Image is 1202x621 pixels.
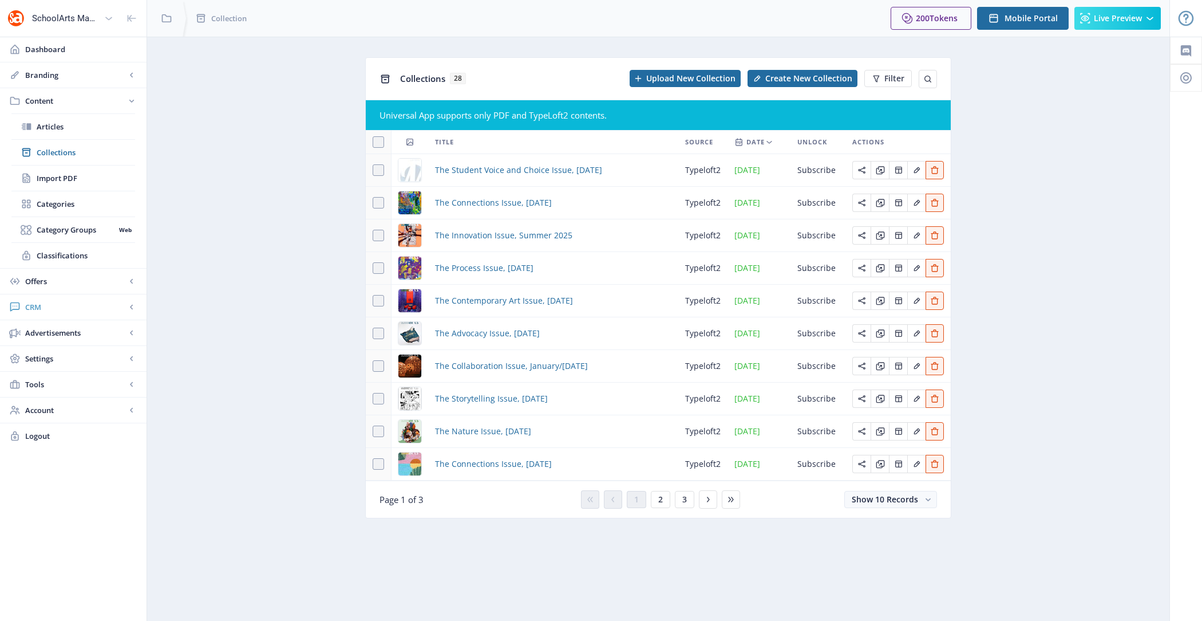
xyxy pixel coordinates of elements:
[727,154,790,187] td: [DATE]
[926,458,944,469] a: Edit page
[790,285,845,317] td: Subscribe
[435,294,573,308] a: The Contemporary Art Issue, [DATE]
[727,219,790,252] td: [DATE]
[926,196,944,207] a: Edit page
[852,135,884,149] span: Actions
[790,252,845,285] td: Subscribe
[450,73,466,84] span: 28
[627,491,646,508] button: 1
[926,164,944,175] a: Edit page
[741,70,857,87] a: New page
[926,327,944,338] a: Edit page
[930,13,958,23] span: Tokens
[398,289,421,312] img: 10c3aa48-9907-426a-b8e9-0dff08a38197.png
[797,135,827,149] span: Unlock
[25,379,126,390] span: Tools
[37,147,135,158] span: Collections
[790,187,845,219] td: Subscribe
[746,135,765,149] span: Date
[651,491,670,508] button: 2
[115,224,135,235] nb-badge: Web
[435,135,454,149] span: Title
[871,392,889,403] a: Edit page
[435,163,602,177] a: The Student Voice and Choice Issue, [DATE]
[1094,14,1142,23] span: Live Preview
[790,154,845,187] td: Subscribe
[852,229,871,240] a: Edit page
[790,448,845,481] td: Subscribe
[790,219,845,252] td: Subscribe
[907,262,926,273] a: Edit page
[727,285,790,317] td: [DATE]
[871,229,889,240] a: Edit page
[871,196,889,207] a: Edit page
[37,224,115,235] span: Category Groups
[678,285,727,317] td: typeloft2
[398,191,421,214] img: e486a72d-c057-4ded-b779-0ed98253ea9f.png
[435,392,548,406] a: The Storytelling Issue, [DATE]
[398,322,421,345] img: a4271694-0c87-4a09-9142-d883a85e28a1.png
[435,327,540,340] a: The Advocacy Issue, [DATE]
[727,383,790,415] td: [DATE]
[907,327,926,338] a: Edit page
[435,457,552,471] a: The Connections Issue, [DATE]
[678,383,727,415] td: typeloft2
[37,172,135,184] span: Import PDF
[379,494,424,505] span: Page 1 of 3
[765,74,852,83] span: Create New Collection
[398,420,421,443] img: 784aec82-15c6-4f83-95ee-af48e2a7852c.png
[727,415,790,448] td: [DATE]
[25,69,126,81] span: Branding
[852,392,871,403] a: Edit page
[398,257,421,280] img: 8e2b6bbf-8dae-414b-a6f5-84a18bbcfe9b.png
[926,360,944,371] a: Edit page
[727,350,790,383] td: [DATE]
[727,448,790,481] td: [DATE]
[37,250,135,261] span: Classifications
[852,494,918,505] span: Show 10 Records
[889,294,907,305] a: Edit page
[977,7,1069,30] button: Mobile Portal
[852,196,871,207] a: Edit page
[852,262,871,273] a: Edit page
[11,140,135,165] a: Collections
[630,70,741,87] button: Upload New Collection
[871,360,889,371] a: Edit page
[926,392,944,403] a: Edit page
[1074,7,1161,30] button: Live Preview
[678,350,727,383] td: typeloft2
[727,317,790,350] td: [DATE]
[11,166,135,191] a: Import PDF
[435,261,533,275] span: The Process Issue, [DATE]
[25,44,137,55] span: Dashboard
[889,262,907,273] a: Edit page
[7,9,25,27] img: properties.app_icon.png
[646,74,736,83] span: Upload New Collection
[907,458,926,469] a: Edit page
[891,7,971,30] button: 200Tokens
[11,191,135,217] a: Categories
[634,495,639,504] span: 1
[748,70,857,87] button: Create New Collection
[435,229,572,242] span: The Innovation Issue, Summer 2025
[889,425,907,436] a: Edit page
[435,425,531,438] span: The Nature Issue, [DATE]
[889,229,907,240] a: Edit page
[675,491,694,508] button: 3
[25,404,126,416] span: Account
[11,114,135,139] a: Articles
[907,360,926,371] a: Edit page
[11,243,135,268] a: Classifications
[435,196,552,210] span: The Connections Issue, [DATE]
[25,327,126,339] span: Advertisements
[871,262,889,273] a: Edit page
[907,196,926,207] a: Edit page
[871,425,889,436] a: Edit page
[844,491,937,508] button: Show 10 Records
[685,135,713,149] span: Source
[871,294,889,305] a: Edit page
[889,360,907,371] a: Edit page
[1005,14,1058,23] span: Mobile Portal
